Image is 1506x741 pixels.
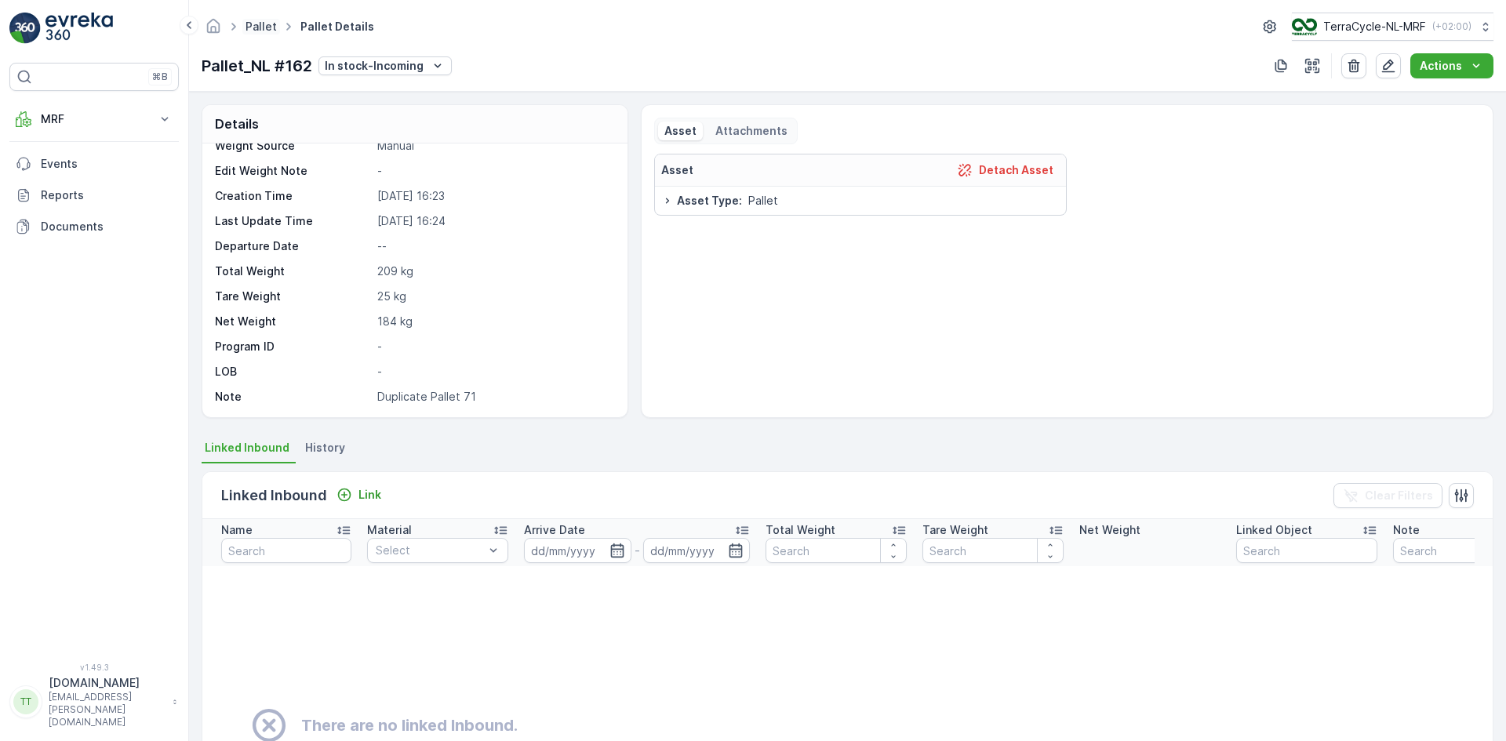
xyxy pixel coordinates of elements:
[377,339,611,354] p: -
[246,20,277,33] a: Pallet
[9,104,179,135] button: MRF
[377,389,611,405] p: Duplicate Pallet 71
[377,138,611,154] p: Manual
[1079,522,1140,538] p: Net Weight
[376,543,484,558] p: Select
[9,211,179,242] a: Documents
[215,114,259,133] p: Details
[221,485,327,507] p: Linked Inbound
[215,213,371,229] p: Last Update Time
[661,162,693,178] p: Asset
[215,163,371,179] p: Edit Weight Note
[664,123,697,139] p: Asset
[635,541,640,560] p: -
[1323,19,1426,35] p: TerraCycle-NL-MRF
[377,314,611,329] p: 184 kg
[524,538,631,563] input: dd/mm/yyyy
[1333,483,1442,508] button: Clear Filters
[13,689,38,714] div: TT
[643,538,751,563] input: dd/mm/yyyy
[215,289,371,304] p: Tare Weight
[318,56,452,75] button: In stock-Incoming
[305,440,345,456] span: History
[367,522,412,538] p: Material
[297,19,377,35] span: Pallet Details
[1292,18,1317,35] img: TC_v739CUj.png
[215,238,371,254] p: Departure Date
[1292,13,1493,41] button: TerraCycle-NL-MRF(+02:00)
[922,538,1064,563] input: Search
[221,538,351,563] input: Search
[41,219,173,234] p: Documents
[215,364,371,380] p: LOB
[215,314,371,329] p: Net Weight
[377,289,611,304] p: 25 kg
[325,58,424,74] p: In stock-Incoming
[748,193,778,209] span: Pallet
[766,522,835,538] p: Total Weight
[1236,538,1377,563] input: Search
[1236,522,1312,538] p: Linked Object
[951,161,1060,180] button: Detach Asset
[45,13,113,44] img: logo_light-DOdMpM7g.png
[377,263,611,279] p: 209 kg
[377,213,611,229] p: [DATE] 16:24
[49,691,165,728] p: [EMAIL_ADDRESS][PERSON_NAME][DOMAIN_NAME]
[205,440,289,456] span: Linked Inbound
[41,187,173,203] p: Reports
[9,180,179,211] a: Reports
[152,71,168,83] p: ⌘B
[1410,53,1493,78] button: Actions
[49,675,165,691] p: [DOMAIN_NAME]
[301,714,518,737] h2: There are no linked Inbound.
[205,24,222,37] a: Homepage
[215,339,371,354] p: Program ID
[215,263,371,279] p: Total Weight
[9,13,41,44] img: logo
[377,188,611,204] p: [DATE] 16:23
[202,54,312,78] p: Pallet_NL #162
[215,389,371,405] p: Note
[524,522,585,538] p: Arrive Date
[221,522,253,538] p: Name
[41,156,173,172] p: Events
[1393,522,1420,538] p: Note
[377,364,611,380] p: -
[377,163,611,179] p: -
[1365,488,1433,503] p: Clear Filters
[215,138,371,154] p: Weight Source
[1420,58,1462,74] p: Actions
[377,238,611,254] p: --
[677,193,742,209] span: Asset Type :
[358,487,381,503] p: Link
[9,148,179,180] a: Events
[922,522,988,538] p: Tare Weight
[215,188,371,204] p: Creation Time
[41,111,147,127] p: MRF
[9,663,179,672] span: v 1.49.3
[9,675,179,728] button: TT[DOMAIN_NAME][EMAIL_ADDRESS][PERSON_NAME][DOMAIN_NAME]
[766,538,907,563] input: Search
[979,162,1053,178] p: Detach Asset
[715,123,788,139] p: Attachments
[330,485,387,504] button: Link
[1432,20,1471,33] p: ( +02:00 )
